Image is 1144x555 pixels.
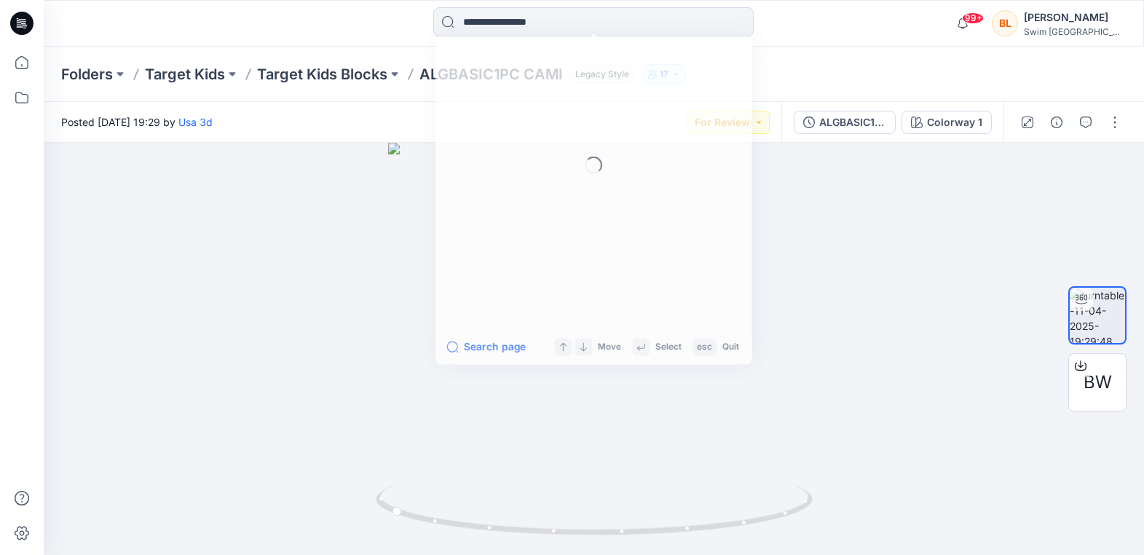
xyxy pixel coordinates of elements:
[419,64,563,84] p: ALGBASIC1PC CAMI
[655,339,682,354] p: Select
[927,114,982,130] div: Colorway 1
[447,339,526,356] button: Search page
[819,114,886,130] div: ALGBASIC1PC CAMI
[178,116,213,128] a: Usa 3d
[257,64,387,84] a: Target Kids Blocks
[794,111,896,134] button: ALGBASIC1PC CAMI
[1024,26,1126,37] div: Swim [GEOGRAPHIC_DATA]
[61,114,213,130] span: Posted [DATE] 19:29 by
[145,64,225,84] a: Target Kids
[902,111,992,134] button: Colorway 1
[697,339,712,354] p: esc
[962,12,984,24] span: 99+
[61,64,113,84] a: Folders
[722,339,739,354] p: Quit
[1045,111,1068,134] button: Details
[598,339,621,354] p: Move
[992,10,1018,36] div: BL
[1084,369,1112,395] span: BW
[1024,9,1126,26] div: [PERSON_NAME]
[1070,288,1125,343] img: turntable-11-04-2025-19:29:48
